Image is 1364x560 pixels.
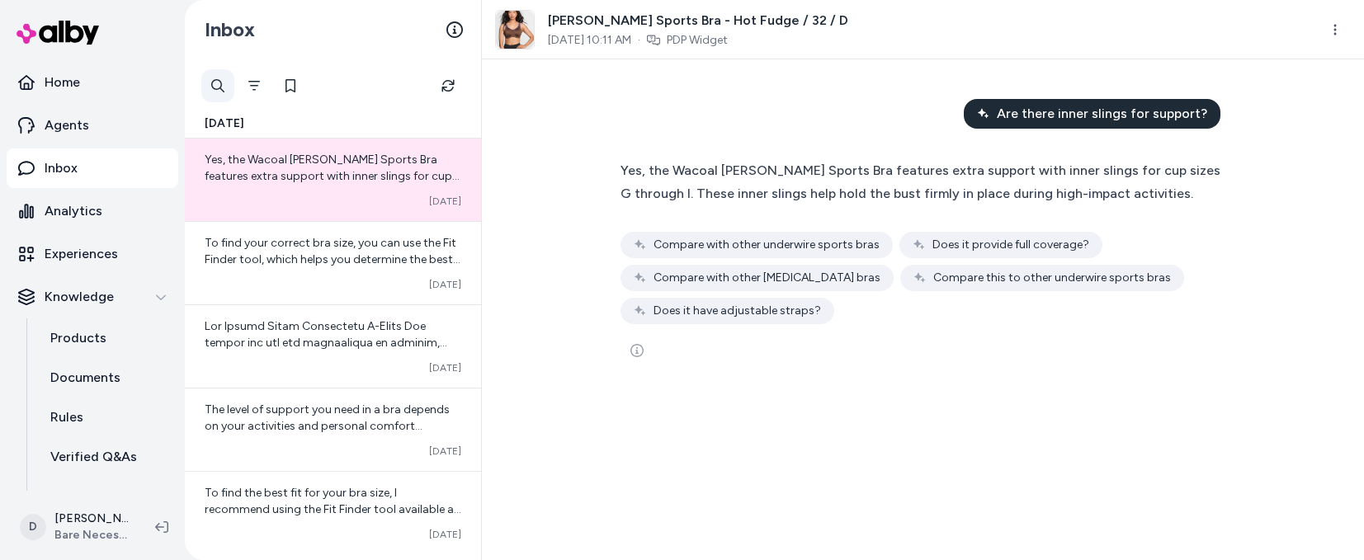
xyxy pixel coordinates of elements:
p: Rules [50,407,83,427]
span: Compare this to other underwire sports bras [933,270,1171,286]
p: Analytics [45,201,102,221]
span: [DATE] [205,115,244,132]
span: [DATE] [429,528,461,541]
a: Rules [34,398,178,437]
p: Agents [45,115,89,135]
a: Analytics [7,191,178,231]
a: Reviews [34,477,178,516]
img: alby Logo [17,21,99,45]
p: Inbox [45,158,78,178]
p: Documents [50,368,120,388]
img: wac855170_hotfudge_1.jpg [496,11,534,49]
a: Products [34,318,178,358]
span: Does it provide full coverage? [932,237,1089,253]
span: Compare with other underwire sports bras [654,237,880,253]
a: Experiences [7,234,178,274]
span: To find your correct bra size, you can use the Fit Finder tool, which helps you determine the bes... [205,236,460,316]
p: Reviews [50,487,101,506]
span: Are there inner slings for support? [997,104,1207,124]
span: [DATE] [429,361,461,374]
span: · [638,32,640,49]
p: Verified Q&As [50,447,137,467]
span: Bare Necessities [54,527,129,544]
a: Verified Q&As [34,437,178,477]
span: D [20,514,46,540]
a: PDP Widget [667,32,728,49]
button: Filter [238,69,271,102]
span: Compare with other [MEDICAL_DATA] bras [654,270,880,286]
a: To find the best fit for your bra size, I recommend using the Fit Finder tool available at Bare N... [185,471,481,554]
a: Documents [34,358,178,398]
span: [DATE] [429,195,461,208]
span: Yes, the Wacoal [PERSON_NAME] Sports Bra features extra support with inner slings for cup sizes G... [205,153,460,233]
button: Knowledge [7,277,178,317]
button: Refresh [432,69,465,102]
p: Products [50,328,106,348]
button: See more [621,334,654,367]
a: To find your correct bra size, you can use the Fit Finder tool, which helps you determine the bes... [185,221,481,304]
a: Inbox [7,148,178,188]
span: Yes, the Wacoal [PERSON_NAME] Sports Bra features extra support with inner slings for cup sizes G... [621,162,1220,201]
span: [PERSON_NAME] Sports Bra - Hot Fudge / 32 / D [548,11,848,31]
a: Yes, the Wacoal [PERSON_NAME] Sports Bra features extra support with inner slings for cup sizes G... [185,139,481,221]
a: Lor Ipsumd Sitam Consectetu A-Elits Doe tempor inc utl etd magnaaliqua en adminim, veniamq nostru... [185,304,481,388]
p: Home [45,73,80,92]
h2: Inbox [205,17,255,42]
p: [PERSON_NAME] [54,511,129,527]
span: [DATE] [429,278,461,291]
span: [DATE] 10:11 AM [548,32,631,49]
button: D[PERSON_NAME]Bare Necessities [10,501,142,553]
p: Experiences [45,244,118,264]
a: Agents [7,106,178,145]
span: [DATE] [429,445,461,458]
a: The level of support you need in a bra depends on your activities and personal comfort preference... [185,388,481,471]
p: Knowledge [45,287,114,307]
span: Does it have adjustable straps? [654,303,821,319]
a: Home [7,63,178,102]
